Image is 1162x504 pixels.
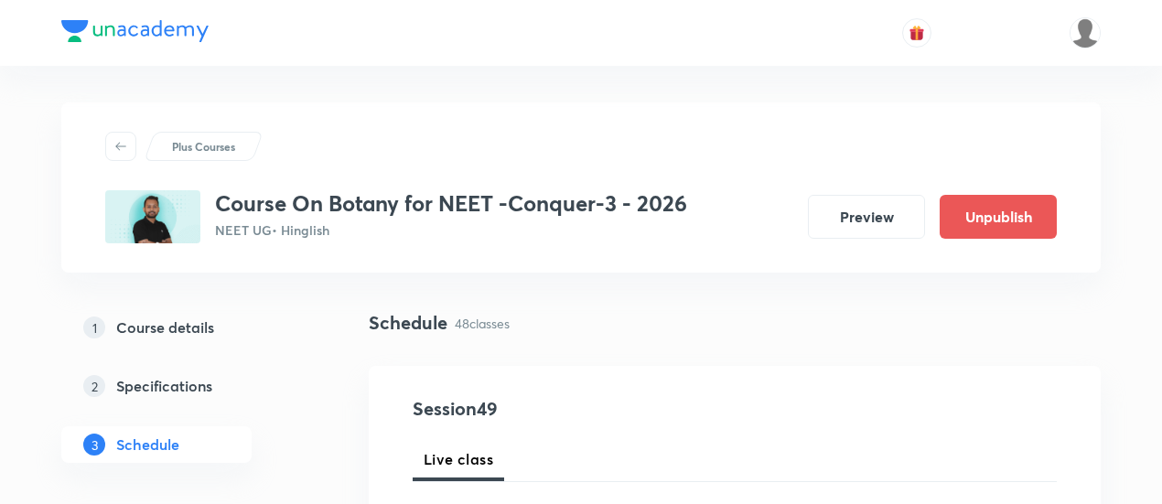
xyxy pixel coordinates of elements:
button: Unpublish [940,195,1057,239]
span: Live class [424,448,493,470]
a: 1Course details [61,309,310,346]
img: Company Logo [61,20,209,42]
h5: Specifications [116,375,212,397]
p: NEET UG • Hinglish [215,220,687,240]
p: 3 [83,434,105,456]
p: 2 [83,375,105,397]
a: 2Specifications [61,368,310,404]
img: B6EBA541-D1C1-4DBB-92D3-646B53CDDDE6_plus.png [105,190,200,243]
img: avatar [909,25,925,41]
h4: Schedule [369,309,447,337]
h5: Schedule [116,434,179,456]
p: 1 [83,316,105,338]
button: avatar [902,18,931,48]
h4: Session 49 [413,395,747,423]
img: Mustafa kamal [1070,17,1101,48]
button: Preview [808,195,925,239]
p: Plus Courses [172,138,235,155]
h3: Course On Botany for NEET -Conquer-3 - 2026 [215,190,687,217]
p: 48 classes [455,314,510,333]
a: Company Logo [61,20,209,47]
h5: Course details [116,316,214,338]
